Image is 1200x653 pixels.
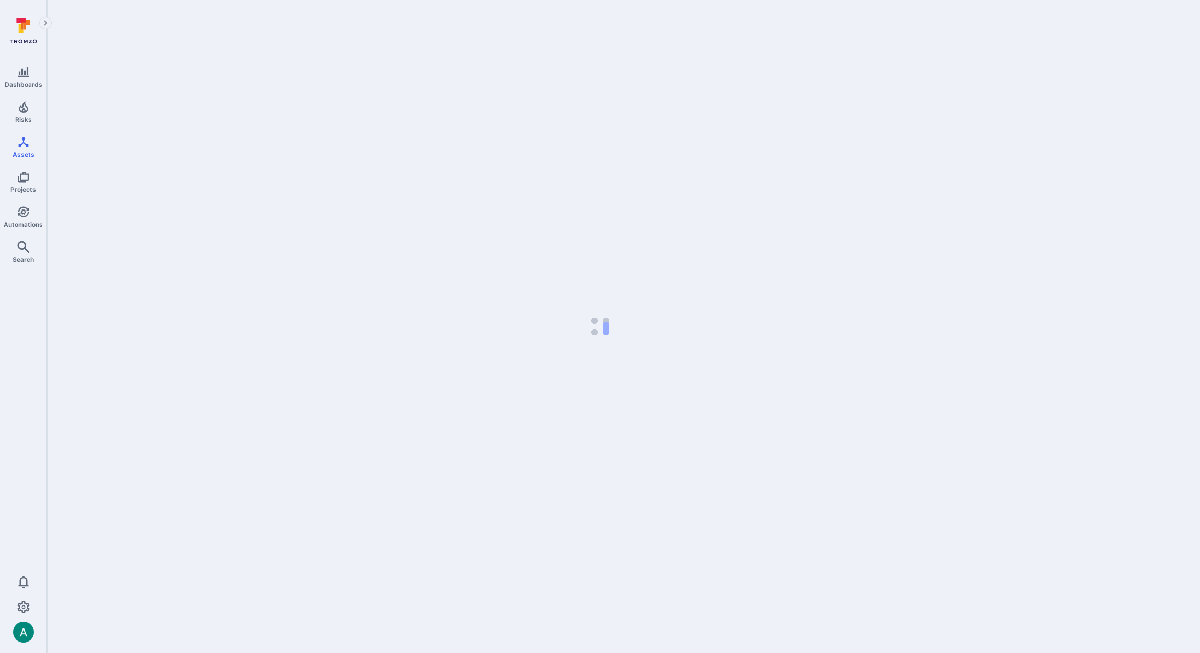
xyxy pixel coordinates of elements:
span: Assets [13,150,34,158]
div: Arjan Dehar [13,622,34,643]
span: Risks [15,115,32,123]
img: ACg8ocLSa5mPYBaXNx3eFu_EmspyJX0laNWN7cXOFirfQ7srZveEpg=s96-c [13,622,34,643]
button: Expand navigation menu [39,17,52,29]
span: Search [13,255,34,263]
span: Automations [4,220,43,228]
span: Dashboards [5,80,42,88]
i: Expand navigation menu [42,19,49,28]
span: Projects [10,185,36,193]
